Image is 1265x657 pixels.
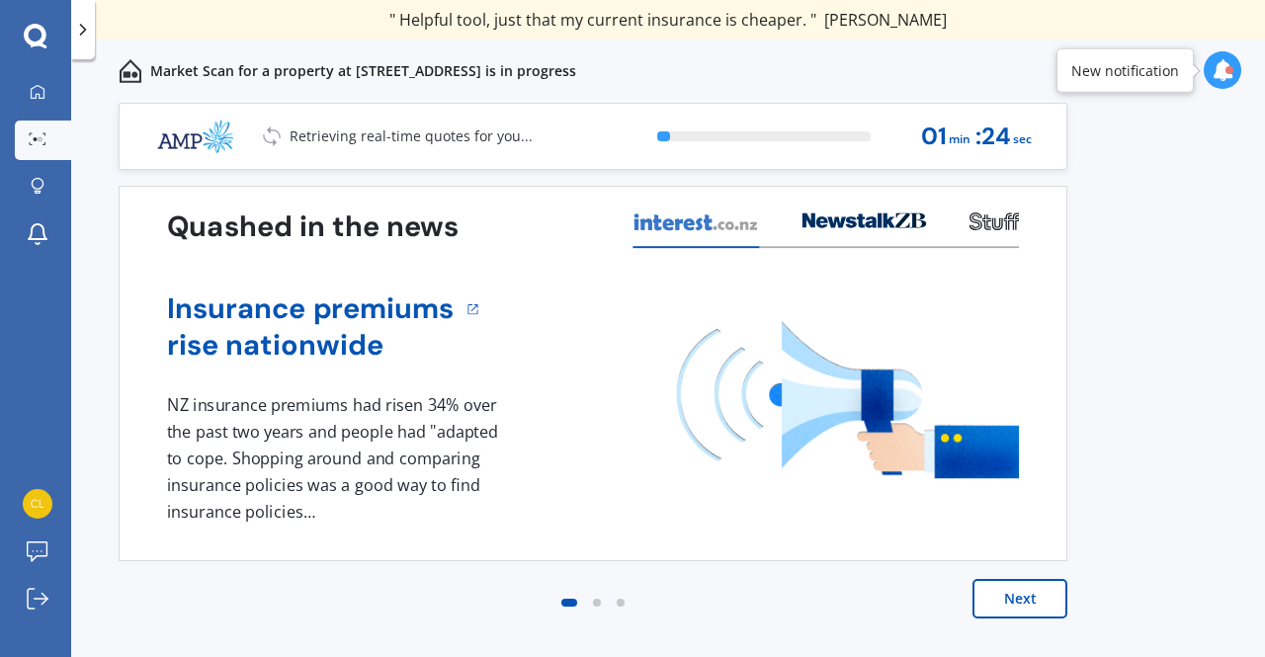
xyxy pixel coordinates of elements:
a: rise nationwide [167,327,455,364]
div: NZ insurance premiums had risen 34% over the past two years and people had "adapted to cope. Shop... [167,392,505,525]
img: media image [677,321,1019,478]
img: home-and-contents.b802091223b8502ef2dd.svg [119,59,142,83]
span: sec [1013,126,1032,153]
h3: Quashed in the news [167,208,459,245]
p: Market Scan for a property at [STREET_ADDRESS] is in progress [150,61,576,81]
span: min [949,126,970,153]
button: Next [972,579,1067,618]
span: : 24 [975,123,1011,150]
a: Insurance premiums [167,290,455,327]
p: Retrieving real-time quotes for you... [290,126,533,146]
img: ab78a67e7e50b64b0a4a84accaeb50fa [23,489,52,519]
div: New notification [1071,60,1179,80]
span: 01 [921,123,947,150]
